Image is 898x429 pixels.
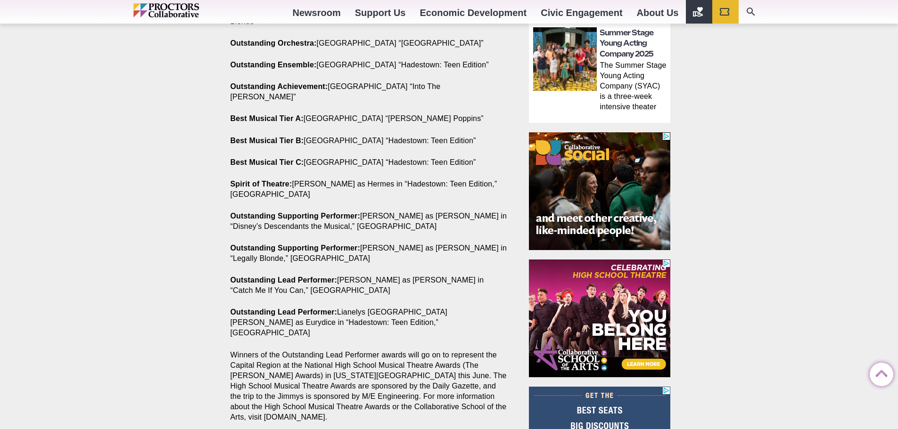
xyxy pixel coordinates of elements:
p: [GEOGRAPHIC_DATA] “Hadestown: Teen Edition” [231,136,508,146]
strong: Spirit of Theatre: [231,180,292,188]
p: [PERSON_NAME] as Hermes in “Hadestown: Teen Edition,” [GEOGRAPHIC_DATA] [231,179,508,200]
p: [PERSON_NAME] as [PERSON_NAME] in “Legally Blonde,” [GEOGRAPHIC_DATA] [231,243,508,264]
strong: Best Musical Tier C: [231,158,304,166]
p: [PERSON_NAME] as [PERSON_NAME] in “Disney’s Descendants the Musical,” [GEOGRAPHIC_DATA] [231,211,508,232]
p: [PERSON_NAME] as [PERSON_NAME] in “Catch Me If You Can,” [GEOGRAPHIC_DATA] [231,275,508,296]
strong: Outstanding Lead Performer: [231,276,338,284]
img: Proctors logo [133,3,239,17]
iframe: Advertisement [529,132,670,250]
strong: Outstanding Supporting Performer: [231,212,361,220]
strong: Best Musical Tier B: [231,137,304,145]
p: Lianelys [GEOGRAPHIC_DATA][PERSON_NAME] as Eurydice in “Hadestown: Teen Edition,” [GEOGRAPHIC_DATA] [231,307,508,338]
p: The Summer Stage Young Acting Company (SYAC) is a three‑week intensive theater program held at [G... [600,60,667,114]
strong: Outstanding Supporting Performer: [231,244,361,252]
p: [GEOGRAPHIC_DATA] “[GEOGRAPHIC_DATA]” [231,38,508,49]
iframe: Advertisement [529,259,670,377]
p: [GEOGRAPHIC_DATA] “[PERSON_NAME] Poppins” [231,113,508,124]
a: Summer Stage Young Acting Company 2025 [600,28,653,58]
strong: Best Musical Tier A: [231,114,304,122]
img: thumbnail: Summer Stage Young Acting Company 2025 [533,27,597,91]
p: Winners of the Outstanding Lead Performer awards will go on to represent the Capital Region at th... [231,350,508,423]
strong: Outstanding Lead Performer: [231,308,338,316]
strong: Outstanding Achievement: [231,82,328,90]
strong: Outstanding Ensemble: [231,61,317,69]
p: [GEOGRAPHIC_DATA] “Hadestown: Teen Edition” [231,157,508,168]
strong: Outstanding Orchestra: [231,39,317,47]
p: [GEOGRAPHIC_DATA] “Hadestown: Teen Edition” [231,60,508,70]
a: Back to Top [870,363,889,382]
p: [GEOGRAPHIC_DATA] “Into The [PERSON_NAME]” [231,81,508,102]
